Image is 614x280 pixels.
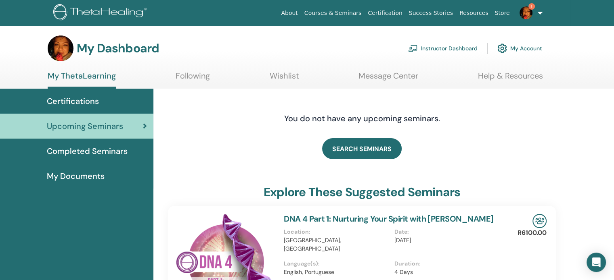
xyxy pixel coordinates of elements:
[394,236,500,245] p: [DATE]
[47,120,123,132] span: Upcoming Seminars
[47,145,128,157] span: Completed Seminars
[53,4,150,22] img: logo.png
[456,6,492,21] a: Resources
[532,214,547,228] img: In-Person Seminar
[77,41,159,56] h3: My Dashboard
[587,253,606,272] div: Open Intercom Messenger
[284,214,493,224] a: DNA 4 Part 1: Nurturing Your Spirit with [PERSON_NAME]
[48,71,116,89] a: My ThetaLearning
[284,236,389,253] p: [GEOGRAPHIC_DATA], [GEOGRAPHIC_DATA]
[278,6,301,21] a: About
[394,259,500,268] p: Duration :
[264,185,460,199] h3: explore these suggested seminars
[47,95,99,107] span: Certifications
[518,228,547,238] p: R6100.00
[332,145,392,153] span: SEARCH SEMINARS
[394,268,500,276] p: 4 Days
[492,6,513,21] a: Store
[47,170,105,182] span: My Documents
[301,6,365,21] a: Courses & Seminars
[408,45,418,52] img: chalkboard-teacher.svg
[48,35,73,61] img: default.jpg
[520,6,532,19] img: default.jpg
[284,228,389,236] p: Location :
[478,71,543,87] a: Help & Resources
[528,3,535,10] span: 1
[284,259,389,268] p: Language(s) :
[358,71,418,87] a: Message Center
[408,39,478,57] a: Instructor Dashboard
[406,6,456,21] a: Success Stories
[176,71,210,87] a: Following
[235,114,489,123] h4: You do not have any upcoming seminars.
[394,228,500,236] p: Date :
[497,39,542,57] a: My Account
[284,268,389,276] p: English, Portuguese
[270,71,299,87] a: Wishlist
[322,138,402,159] a: SEARCH SEMINARS
[497,41,507,55] img: cog.svg
[365,6,405,21] a: Certification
